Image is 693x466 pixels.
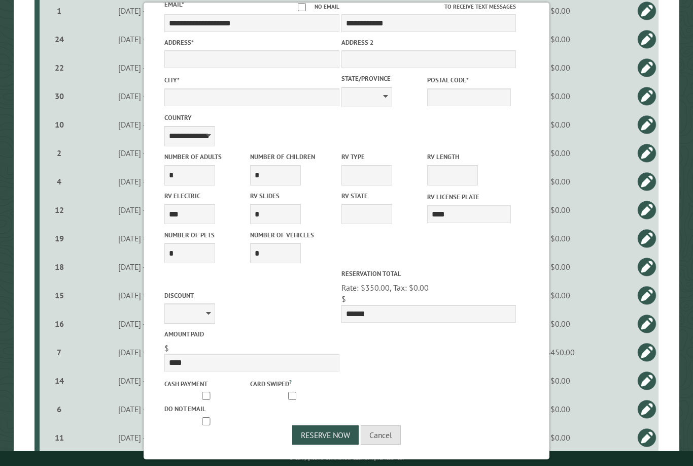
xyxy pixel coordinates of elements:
[250,152,334,162] label: Number of Children
[78,376,211,386] div: [DATE] - [DATE]
[164,329,339,339] label: Amount paid
[250,230,334,240] label: Number of Vehicles
[164,291,339,300] label: Discount
[78,176,211,187] div: [DATE] - [DATE]
[78,34,211,44] div: [DATE] - [DATE]
[44,176,75,187] div: 4
[44,148,75,158] div: 2
[44,205,75,215] div: 12
[521,253,600,281] td: $0.00
[78,347,211,357] div: [DATE] - [DATE]
[521,309,600,338] td: $0.00
[164,75,339,85] label: City
[521,167,600,196] td: $0.00
[44,34,75,44] div: 24
[164,38,339,47] label: Address
[44,290,75,300] div: 15
[78,205,211,215] div: [DATE] - [DATE]
[521,53,600,82] td: $0.00
[427,75,511,85] label: Postal Code
[292,425,359,445] button: Reserve Now
[361,425,401,445] button: Cancel
[521,196,600,224] td: $0.00
[521,423,600,452] td: $0.00
[289,455,404,461] small: © Campground Commander LLC. All rights reserved.
[78,432,211,443] div: [DATE] - [DATE]
[521,82,600,110] td: $0.00
[164,152,248,162] label: Number of Adults
[164,230,248,240] label: Number of Pets
[341,191,425,201] label: RV State
[521,366,600,395] td: $0.00
[44,262,75,272] div: 18
[44,347,75,357] div: 7
[289,3,339,11] label: No email
[341,269,516,278] label: Reservation Total
[78,290,211,300] div: [DATE] - [DATE]
[250,191,334,201] label: RV Slides
[44,404,75,414] div: 6
[521,281,600,309] td: $0.00
[164,343,169,353] span: $
[44,319,75,329] div: 16
[44,63,75,73] div: 22
[78,119,211,130] div: [DATE] - [DATE]
[521,25,600,53] td: $0.00
[341,38,516,47] label: Address 2
[250,378,334,389] label: Card swiped
[341,283,429,293] span: Rate: $350.00, Tax: $0.00
[78,233,211,243] div: [DATE] - [DATE]
[44,6,75,16] div: 1
[521,110,600,139] td: $0.00
[44,91,75,101] div: 30
[521,395,600,423] td: $0.00
[78,262,211,272] div: [DATE] - [DATE]
[44,233,75,243] div: 19
[78,63,211,73] div: [DATE] - [DATE]
[78,319,211,329] div: [DATE] - [DATE]
[289,378,292,385] a: ?
[164,379,248,389] label: Cash payment
[164,191,248,201] label: RV Electric
[44,376,75,386] div: 14
[521,139,600,167] td: $0.00
[341,74,425,83] label: State/Province
[521,224,600,253] td: $0.00
[164,404,248,414] label: Do not email
[289,3,315,11] input: No email
[521,338,600,366] td: $450.00
[164,113,339,122] label: Country
[78,91,211,101] div: [DATE] - [DATE]
[44,432,75,443] div: 11
[341,294,346,304] span: $
[78,148,211,158] div: [DATE] - [DATE]
[78,404,211,414] div: [DATE] - [DATE]
[78,6,211,16] div: [DATE] - [DATE]
[341,152,425,162] label: RV Type
[427,192,511,202] label: RV License Plate
[427,152,511,162] label: RV Length
[44,119,75,130] div: 10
